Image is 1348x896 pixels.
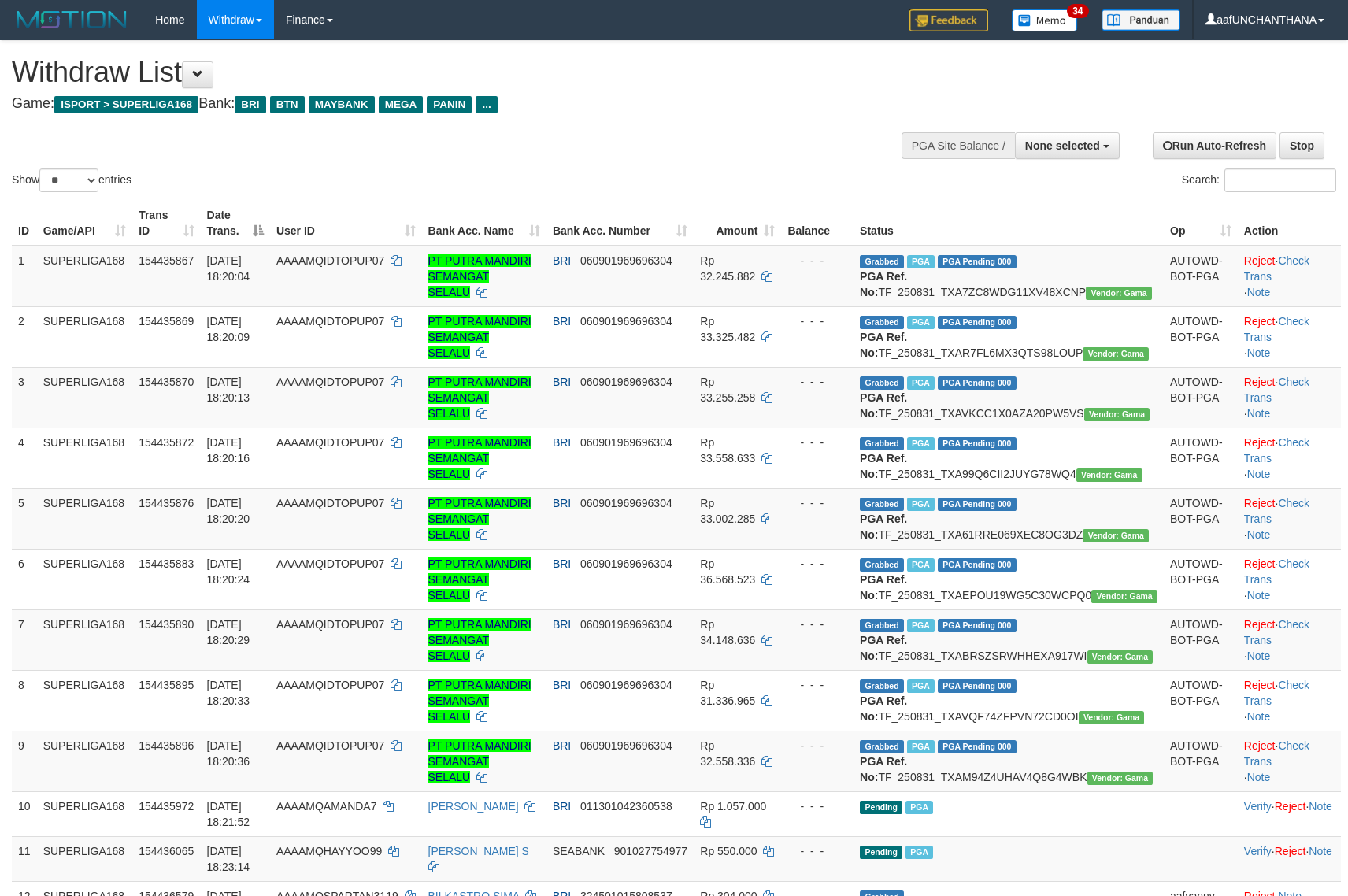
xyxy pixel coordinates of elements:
[1086,287,1152,300] span: Vendor URL: https://trx31.1velocity.biz
[207,436,250,465] span: [DATE] 18:20:16
[428,557,531,602] a: PT PUTRA MANDIRI SEMANGAT SELALU
[860,619,904,632] span: Grabbed
[854,670,1164,731] td: TF_250831_TXAVQF74ZFPVN72CD0OI
[207,618,250,646] span: [DATE] 18:20:29
[553,376,571,388] span: BRI
[1087,772,1154,785] span: Vendor URL: https://trx31.1velocity.biz
[860,558,904,572] span: Grabbed
[1309,800,1332,813] a: Note
[787,313,847,329] div: - - -
[860,573,907,602] b: PGA Ref. No:
[1244,618,1276,631] a: Reject
[235,96,265,113] span: BRI
[1164,609,1238,670] td: AUTOWD-BOT-PGA
[907,437,935,450] span: Marked by aafmaster
[1087,650,1154,664] span: Vendor URL: https://trx31.1velocity.biz
[1244,845,1272,857] a: Verify
[1238,549,1341,609] td: · ·
[37,201,133,246] th: Game/API: activate to sort column ascending
[12,791,37,836] td: 10
[1238,367,1341,428] td: · ·
[37,791,133,836] td: SUPERLIGA168
[207,800,250,828] span: [DATE] 18:21:52
[207,376,250,404] span: [DATE] 18:20:13
[938,679,1017,693] span: PGA Pending
[700,376,755,404] span: Rp 33.255.258
[1244,497,1309,525] a: Check Trans
[1164,670,1238,731] td: AUTOWD-BOT-PGA
[1083,347,1149,361] span: Vendor URL: https://trx31.1velocity.biz
[1244,376,1276,388] a: Reject
[12,836,37,881] td: 11
[580,679,672,691] span: Copy 060901969696304 to clipboard
[207,254,250,283] span: [DATE] 18:20:04
[12,488,37,549] td: 5
[860,270,907,298] b: PGA Ref. No:
[854,306,1164,367] td: TF_250831_TXAR7FL6MX3QTS98LOUP
[139,845,194,857] span: 154436065
[907,619,935,632] span: Marked by aafmaster
[553,845,605,857] span: SEABANK
[1164,549,1238,609] td: AUTOWD-BOT-PGA
[12,549,37,609] td: 6
[207,497,250,525] span: [DATE] 18:20:20
[37,731,133,791] td: SUPERLIGA168
[1091,590,1157,603] span: Vendor URL: https://trx31.1velocity.biz
[428,800,519,813] a: [PERSON_NAME]
[1244,376,1309,404] a: Check Trans
[1247,528,1271,541] a: Note
[1164,306,1238,367] td: AUTOWD-BOT-PGA
[700,800,766,813] span: Rp 1.057.000
[1076,468,1142,482] span: Vendor URL: https://trx31.1velocity.biz
[700,497,755,525] span: Rp 33.002.285
[907,740,935,753] span: Marked by aafmaster
[132,201,200,246] th: Trans ID: activate to sort column ascending
[12,168,131,192] label: Show entries
[276,618,384,631] span: AAAAMQIDTOPUP07
[580,436,672,449] span: Copy 060901969696304 to clipboard
[546,201,694,246] th: Bank Acc. Number: activate to sort column ascending
[938,437,1017,450] span: PGA Pending
[580,618,672,631] span: Copy 060901969696304 to clipboard
[276,376,384,388] span: AAAAMQIDTOPUP07
[700,845,757,857] span: Rp 550.000
[207,315,250,343] span: [DATE] 18:20:09
[553,497,571,509] span: BRI
[139,315,194,328] span: 154435869
[139,376,194,388] span: 154435870
[1244,679,1309,707] a: Check Trans
[12,367,37,428] td: 3
[428,618,531,662] a: PT PUTRA MANDIRI SEMANGAT SELALU
[1275,845,1306,857] a: Reject
[553,739,571,752] span: BRI
[700,739,755,768] span: Rp 32.558.336
[1238,246,1341,307] td: · ·
[700,557,755,586] span: Rp 36.568.523
[1079,711,1145,724] span: Vendor URL: https://trx31.1velocity.biz
[428,679,531,723] a: PT PUTRA MANDIRI SEMANGAT SELALU
[1164,428,1238,488] td: AUTOWD-BOT-PGA
[276,315,384,328] span: AAAAMQIDTOPUP07
[700,315,755,343] span: Rp 33.325.482
[139,497,194,509] span: 154435876
[207,557,250,586] span: [DATE] 18:20:24
[553,679,571,691] span: BRI
[1244,315,1309,343] a: Check Trans
[276,845,382,857] span: AAAAMQHAYYOO99
[37,488,133,549] td: SUPERLIGA168
[553,800,571,813] span: BRI
[1164,488,1238,549] td: AUTOWD-BOT-PGA
[1238,791,1341,836] td: · ·
[1244,739,1309,768] a: Check Trans
[1279,132,1324,159] a: Stop
[909,9,988,31] img: Feedback.jpg
[1238,428,1341,488] td: · ·
[201,201,270,246] th: Date Trans.: activate to sort column descending
[854,246,1164,307] td: TF_250831_TXA7ZC8WDG11XV48XCNP
[860,801,902,814] span: Pending
[139,679,194,691] span: 154435895
[276,436,384,449] span: AAAAMQIDTOPUP07
[1247,407,1271,420] a: Note
[860,694,907,723] b: PGA Ref. No:
[854,488,1164,549] td: TF_250831_TXA61RRE069XEC8OG3DZ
